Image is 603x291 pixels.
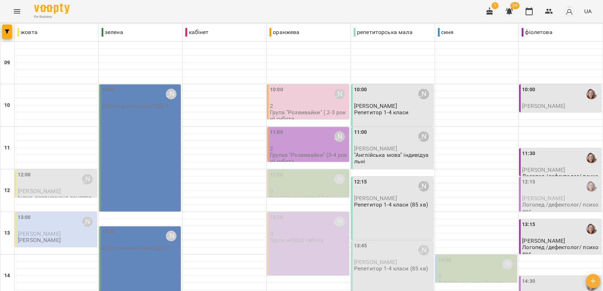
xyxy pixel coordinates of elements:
[185,28,208,37] p: кабінет
[418,131,429,142] div: Кашуба Наталія Романівна
[438,256,451,264] label: 14:00
[586,89,597,99] img: Сергієнко Вікторія Сергіївна
[586,274,600,288] button: Створити урок
[438,28,454,37] p: синя
[166,231,176,241] div: Ольга Василівна Пенцак
[9,3,26,20] button: Menu
[522,166,565,173] span: [PERSON_NAME]
[522,278,535,285] label: 14:30
[4,187,10,194] h6: 12
[354,195,397,202] span: [PERSON_NAME]
[4,144,10,152] h6: 11
[354,86,367,94] label: 10:00
[354,202,428,208] p: Репетитор 1-4 класи (85 хв)
[334,89,345,99] div: Анастасія Веліксар
[18,171,31,179] label: 12:00
[270,128,283,136] label: 11:00
[82,174,93,185] div: Анастасія Веліксар
[270,194,329,201] p: Англійська мова 4-6 р
[354,242,367,250] label: 13:45
[270,145,348,152] p: 2
[438,273,516,279] p: 0
[18,188,61,194] span: [PERSON_NAME]
[102,103,169,109] p: Суботній інтенсив ПДШ 1
[522,221,535,229] label: 13:15
[4,101,10,109] h6: 10
[522,103,565,109] span: [PERSON_NAME]
[18,237,61,243] p: [PERSON_NAME]
[564,6,574,16] img: avatar_s.png
[270,28,299,37] p: оранжева
[17,28,38,37] p: жовта
[4,59,10,67] h6: 09
[34,15,70,19] span: For Business
[522,150,535,158] label: 11:30
[354,109,409,115] p: Репетитор 1-4 класи
[438,280,502,286] p: Англійська мова 2 клас
[586,181,597,192] img: Сергієнко Вікторія Сергіївна
[522,86,535,94] label: 10:00
[270,171,283,179] label: 12:00
[334,216,345,227] div: Анастасія Веліксар
[18,194,92,201] p: Індив. розвиваюче заняття
[270,152,348,164] p: Групка "Розвивайки" (3-4 роки) субота
[102,245,169,251] p: Суботній інтенсив ПДШ 2
[34,4,70,14] img: Voopty Logo
[270,86,283,94] label: 10:00
[586,224,597,234] img: Сергієнко Вікторія Сергіївна
[522,195,565,202] span: [PERSON_NAME]
[334,174,345,185] div: Софія Паславська
[270,214,283,221] label: 13:00
[4,272,10,280] h6: 14
[270,188,348,194] p: 0
[270,103,348,109] p: 2
[354,103,397,109] span: [PERSON_NAME]
[354,28,413,37] p: репетиторська мала
[510,2,520,9] span: 24
[502,259,513,270] div: Софія Паславська
[522,173,600,186] p: Логопед /дефектолог/ психолог
[522,202,600,214] p: Логопед /дефектолог/ психолог
[82,216,93,227] div: Софія Паславська
[522,28,552,37] p: фіолетова
[102,28,123,37] p: зелена
[522,237,565,244] span: [PERSON_NAME]
[4,229,10,237] h6: 13
[102,86,115,94] label: 10:00
[354,259,397,265] span: [PERSON_NAME]
[354,145,397,152] span: [PERSON_NAME]
[581,5,594,18] button: UA
[354,152,432,164] p: "Англійська мова" індивідуальні
[18,230,61,237] span: [PERSON_NAME]
[354,128,367,136] label: 11:00
[270,231,348,237] p: 0
[166,89,176,99] div: Ольга Василівна Пенцак
[102,228,115,236] label: 13:20
[418,89,429,99] div: Кашуба Наталія Романівна
[334,131,345,142] div: Анастасія Веліксар
[586,153,597,163] img: Сергієнко Вікторія Сергіївна
[418,181,429,192] div: Кашуба Наталія Романівна
[354,265,428,271] p: Репетитор 1-4 класи (85 хв)
[270,237,324,243] p: Група мПДШ субота
[586,280,597,291] img: Сергієнко Вікторія Сергіївна
[522,244,600,257] p: Логопед /дефектолог/ психолог
[18,214,31,221] label: 13:00
[491,2,499,9] span: 1
[354,178,367,186] label: 12:15
[418,245,429,256] div: Кашуба Наталія Романівна
[270,109,348,122] p: Група "Розвивайки" ( 2-3 роки) субота
[584,7,592,15] span: UA
[522,178,535,186] label: 12:15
